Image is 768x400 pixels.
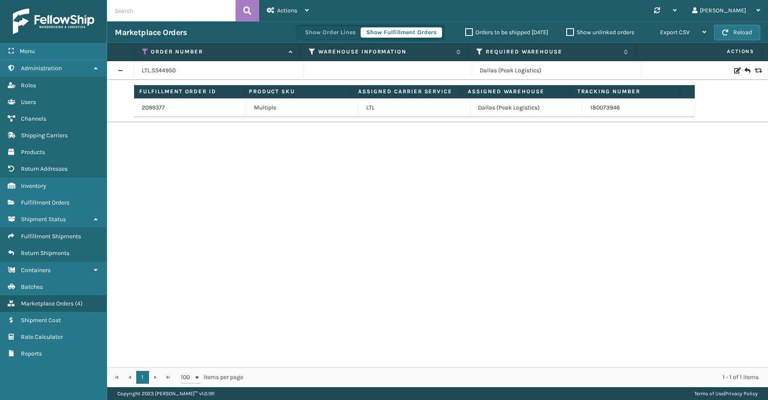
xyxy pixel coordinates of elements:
i: Edit [734,68,739,74]
img: logo [13,9,94,34]
a: Terms of Use [694,391,724,397]
p: Copyright 2023 [PERSON_NAME]™ v 1.0.191 [117,387,215,400]
span: Shipping Carriers [21,132,68,139]
span: Return Addresses [21,165,68,172]
span: Users [21,98,36,106]
button: Show Fulfillment Orders [361,27,442,38]
label: Fulfillment Order ID [139,88,238,95]
span: Actions [277,7,297,14]
span: Export CSV [660,29,690,36]
td: Dallas (Peak Logistics) [472,61,641,80]
label: Assigned Carrier Service [358,88,457,95]
div: 1 - 1 of 1 items [255,373,759,382]
i: Replace [755,68,760,74]
span: Actions [639,44,759,59]
span: Rate Calculator [21,333,63,341]
a: 1 [136,371,149,384]
label: Orders to be shipped [DATE] [465,29,548,36]
label: Order Number [151,48,284,56]
a: LTL.SS44950 [142,66,176,75]
a: Privacy Policy [725,391,758,397]
td: LTL [359,98,471,117]
label: Warehouse Information [318,48,452,56]
span: Products [21,148,45,156]
span: Administration [21,65,62,72]
span: Shipment Status [21,216,66,223]
span: Containers [21,267,51,274]
h3: Marketplace Orders [115,27,187,38]
span: ( 4 ) [75,300,83,307]
label: Required Warehouse [486,48,619,56]
td: 180073946 [583,98,695,117]
button: Reload [714,25,760,40]
span: Reports [21,350,42,357]
span: 100 [181,373,194,382]
span: Shipment Cost [21,317,61,324]
span: Marketplace Orders [21,300,74,307]
span: Batches [21,283,43,290]
span: Inventory [21,182,46,190]
button: Show Order Lines [299,27,361,38]
i: Create Return Label [744,66,750,75]
a: 2099377 [142,104,165,112]
span: Fulfillment Orders [21,199,69,206]
span: Menu [20,47,35,55]
span: Return Shipments [21,249,69,257]
span: items per page [181,371,243,384]
span: Channels [21,115,46,122]
label: Assigned Warehouse [468,88,567,95]
label: Tracking Number [577,88,676,95]
label: Show unlinked orders [566,29,634,36]
span: Fulfillment Shipments [21,233,81,240]
div: | [694,387,758,400]
span: Roles [21,82,36,89]
td: Multiple [246,98,359,117]
label: Product SKU [249,88,348,95]
td: Dallas (Peak Logistics) [470,98,583,117]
